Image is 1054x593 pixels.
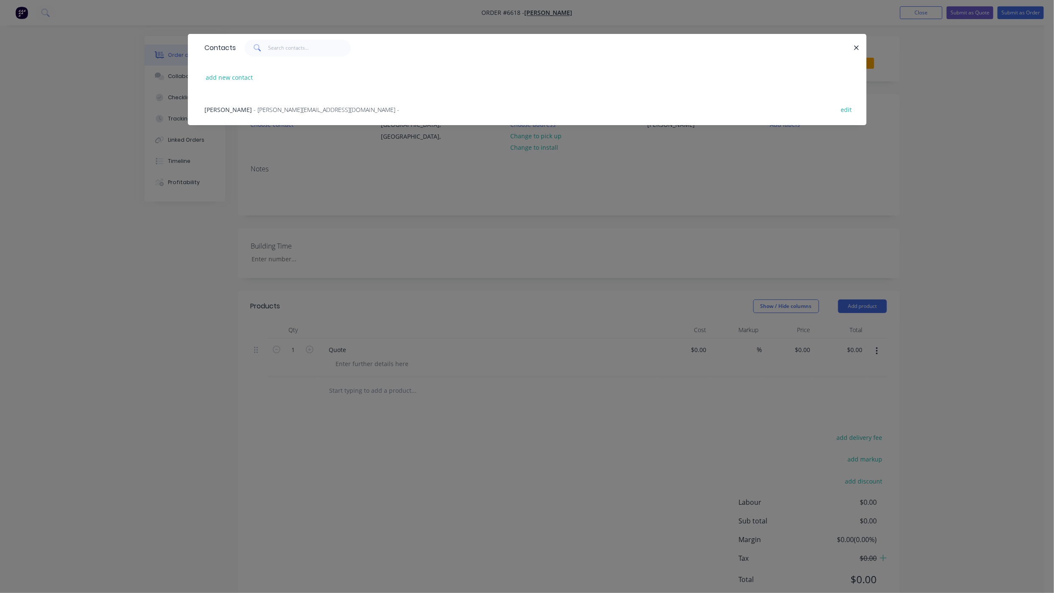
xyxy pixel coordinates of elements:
[201,34,236,62] div: Contacts
[201,72,257,83] button: add new contact
[836,103,856,115] button: edit
[268,39,351,56] input: Search contacts...
[205,106,252,114] span: [PERSON_NAME]
[254,106,400,114] span: - [PERSON_NAME][EMAIL_ADDRESS][DOMAIN_NAME] -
